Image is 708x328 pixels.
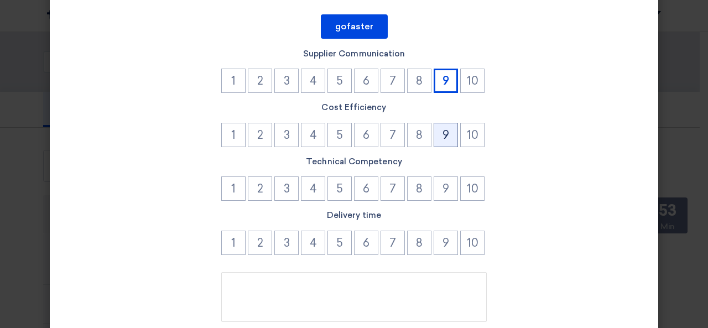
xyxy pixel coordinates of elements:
[321,14,388,39] button: gofaster
[407,69,431,93] button: 8
[248,231,272,255] button: 2
[327,69,352,93] button: 5
[354,123,378,147] button: 6
[434,231,458,255] button: 9
[81,209,627,222] label: Delivery time
[221,176,246,201] button: 1
[221,123,246,147] button: 1
[221,69,246,93] button: 1
[248,176,272,201] button: 2
[248,69,272,93] button: 2
[274,231,299,255] button: 3
[407,123,431,147] button: 8
[274,69,299,93] button: 3
[381,176,405,201] button: 7
[301,123,325,147] button: 4
[434,176,458,201] button: 9
[381,123,405,147] button: 7
[434,69,458,93] button: 9
[407,176,431,201] button: 8
[434,123,458,147] button: 9
[460,123,485,147] button: 10
[248,123,272,147] button: 2
[274,123,299,147] button: 3
[327,231,352,255] button: 5
[301,69,325,93] button: 4
[354,231,378,255] button: 6
[81,101,627,114] label: Cost Efficiency
[460,69,485,93] button: 10
[460,231,485,255] button: 10
[81,155,627,168] label: Technical Competency
[327,176,352,201] button: 5
[381,231,405,255] button: 7
[327,123,352,147] button: 5
[460,176,485,201] button: 10
[407,231,431,255] button: 8
[274,176,299,201] button: 3
[354,69,378,93] button: 6
[381,69,405,93] button: 7
[301,176,325,201] button: 4
[354,176,378,201] button: 6
[81,48,627,60] label: Supplier Communication
[301,231,325,255] button: 4
[221,231,246,255] button: 1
